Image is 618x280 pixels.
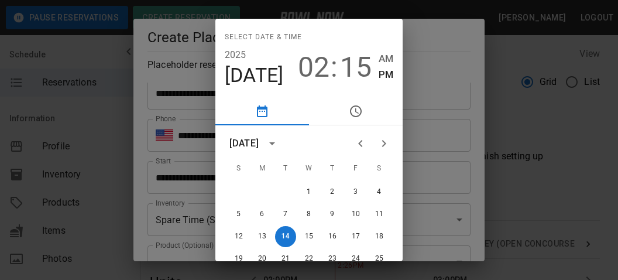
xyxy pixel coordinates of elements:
button: 7 [275,204,296,225]
button: PM [379,67,393,83]
button: 11 [369,204,390,225]
button: 2025 [225,47,246,63]
button: 22 [298,248,320,269]
button: calendar view is open, switch to year view [262,134,282,153]
button: Previous month [349,132,372,155]
button: 8 [298,204,320,225]
button: 02 [298,51,329,84]
button: 23 [322,248,343,269]
button: pick time [309,97,403,125]
span: Monday [252,157,273,180]
button: 9 [322,204,343,225]
button: 10 [345,204,366,225]
button: 5 [228,204,249,225]
button: 2 [322,182,343,203]
button: 4 [369,182,390,203]
button: 12 [228,226,249,247]
span: Wednesday [298,157,320,180]
span: Friday [345,157,366,180]
button: 24 [345,248,366,269]
button: 19 [228,248,249,269]
button: pick date [215,97,309,125]
button: 3 [345,182,366,203]
button: [DATE] [225,63,284,88]
button: 21 [275,248,296,269]
span: Tuesday [275,157,296,180]
button: 13 [252,226,273,247]
button: 1 [298,182,320,203]
button: 15 [340,51,372,84]
button: 20 [252,248,273,269]
button: 18 [369,226,390,247]
button: 25 [369,248,390,269]
span: : [331,51,338,84]
button: 6 [252,204,273,225]
button: 16 [322,226,343,247]
button: 15 [298,226,320,247]
span: Sunday [228,157,249,180]
div: [DATE] [229,136,259,151]
button: AM [379,51,393,67]
button: 14 [275,226,296,247]
span: Thursday [322,157,343,180]
span: Saturday [369,157,390,180]
button: 17 [345,226,366,247]
span: Select date & time [225,28,302,47]
button: Next month [372,132,396,155]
